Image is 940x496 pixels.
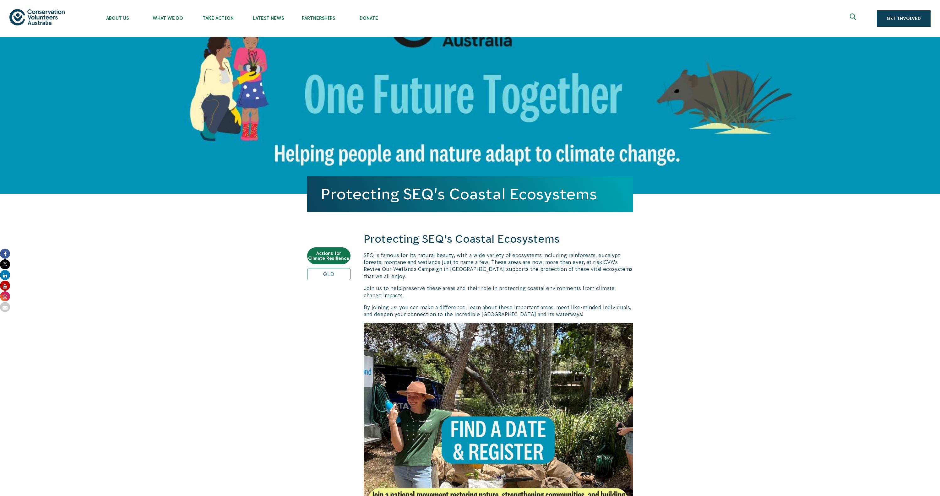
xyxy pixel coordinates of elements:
p: SEQ is famous for its natural beauty, with a wide variety of ecosystems including rainforests, eu... [364,252,633,280]
span: About Us [92,16,143,21]
span: What We Do [143,16,193,21]
h2: Protecting SEQ’s Coastal Ecosystems [364,232,633,247]
h1: Protecting SEQ's Coastal Ecosystems [321,186,619,202]
a: QLD [307,268,350,280]
span: Partnerships [293,16,344,21]
p: Join us to help preserve these areas and their role in protecting coastal environments from clima... [364,285,633,299]
span: Donate [344,16,394,21]
span: CVA’s Revive Our Wetlands Campaign in [GEOGRAPHIC_DATA] supports the protection of these vital ec... [364,259,633,279]
button: Expand search box Close search box [846,11,861,26]
a: Get Involved [877,10,931,27]
span: By joining us, you can make a difference, learn about these important areas, meet like-minded ind... [364,305,631,317]
img: logo.svg [9,9,65,25]
span: Expand search box [850,13,858,24]
span: Take Action [193,16,243,21]
a: Actions for Climate Resilience [307,247,350,264]
span: Latest News [243,16,293,21]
